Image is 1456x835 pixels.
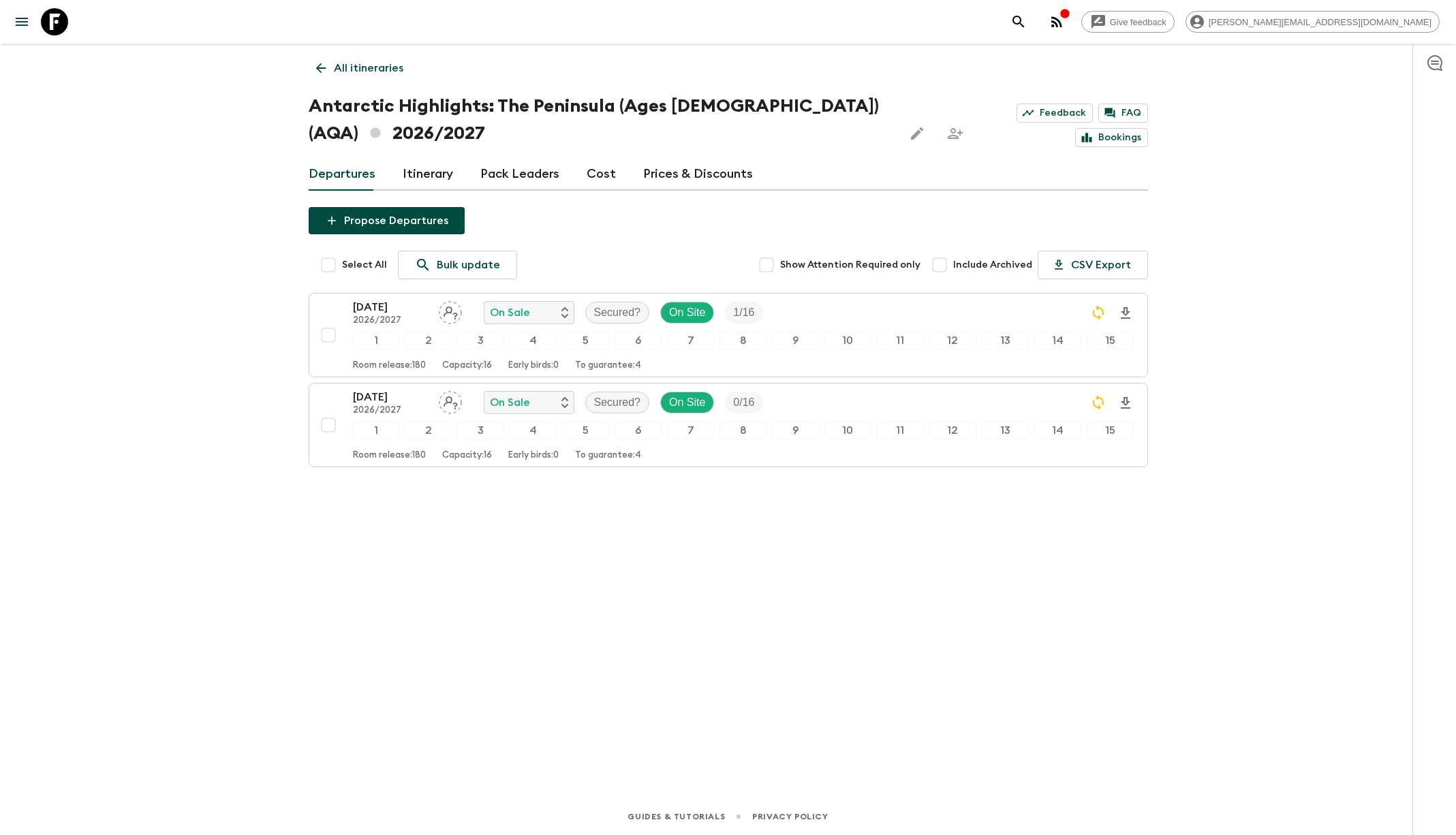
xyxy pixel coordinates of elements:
[403,158,453,191] a: Itinerary
[575,360,641,371] p: To guarantee: 4
[772,422,819,439] div: 9
[772,332,819,349] div: 9
[353,315,428,326] p: 2026/2027
[719,332,766,349] div: 8
[594,304,641,321] p: Secured?
[877,332,924,349] div: 11
[1090,394,1106,411] svg: Sync Required - Changes detected
[1186,11,1440,33] div: [PERSON_NAME][EMAIL_ADDRESS][DOMAIN_NAME]
[733,304,754,321] p: 1 / 16
[1201,17,1439,27] span: [PERSON_NAME][EMAIL_ADDRESS][DOMAIN_NAME]
[1075,128,1148,147] a: Bookings
[725,302,762,324] div: Trip Fill
[628,809,725,824] a: Guides & Tutorials
[752,809,828,824] a: Privacy Policy
[309,93,893,147] h1: Antarctic Highlights: The Peninsula (Ages [DEMOGRAPHIC_DATA]) (AQA) 2026/2027
[942,120,969,147] span: Share this itinerary
[667,422,714,439] div: 7
[669,394,705,411] p: On Site
[903,120,931,147] button: Edit this itinerary
[1102,17,1174,27] span: Give feedback
[877,422,924,439] div: 11
[8,8,35,35] button: menu
[398,251,517,279] a: Bulk update
[1090,304,1106,321] svg: Sync Required - Changes detected
[733,394,754,411] p: 0 / 16
[585,392,650,413] div: Secured?
[824,332,871,349] div: 10
[1117,305,1134,321] svg: Download Onboarding
[594,394,641,411] p: Secured?
[439,395,462,406] span: Assign pack leader
[982,422,1029,439] div: 13
[1081,11,1175,33] a: Give feedback
[953,258,1032,272] span: Include Archived
[342,258,387,272] span: Select All
[780,258,920,272] span: Show Attention Required only
[353,360,426,371] p: Room release: 180
[1117,395,1134,411] svg: Download Onboarding
[334,60,403,76] p: All itineraries
[442,360,492,371] p: Capacity: 16
[615,332,662,349] div: 6
[439,305,462,316] span: Assign pack leader
[667,332,714,349] div: 7
[508,360,559,371] p: Early birds: 0
[824,422,871,439] div: 10
[929,332,976,349] div: 12
[929,422,976,439] div: 12
[1087,422,1134,439] div: 15
[587,158,616,191] a: Cost
[719,422,766,439] div: 8
[982,332,1029,349] div: 13
[309,158,375,191] a: Departures
[615,422,662,439] div: 6
[510,422,557,439] div: 4
[353,450,426,461] p: Room release: 180
[457,332,504,349] div: 3
[309,383,1148,467] button: [DATE]2026/2027Assign pack leaderOn SaleSecured?On SiteTrip Fill123456789101112131415Room release...
[353,389,428,405] p: [DATE]
[353,405,428,416] p: 2026/2027
[405,332,452,349] div: 2
[1087,332,1134,349] div: 15
[437,257,500,273] p: Bulk update
[669,304,705,321] p: On Site
[660,392,714,413] div: On Site
[490,304,530,321] p: On Sale
[585,302,650,324] div: Secured?
[1005,8,1032,35] button: search adventures
[1098,104,1148,123] a: FAQ
[643,158,753,191] a: Prices & Discounts
[405,422,452,439] div: 2
[309,207,465,234] button: Propose Departures
[1038,251,1148,279] button: CSV Export
[309,293,1148,377] button: [DATE]2026/2027Assign pack leaderOn SaleSecured?On SiteTrip Fill123456789101112131415Room release...
[1034,332,1081,349] div: 14
[490,394,530,411] p: On Sale
[353,299,428,315] p: [DATE]
[508,450,559,461] p: Early birds: 0
[442,450,492,461] p: Capacity: 16
[353,332,400,349] div: 1
[510,332,557,349] div: 4
[353,422,400,439] div: 1
[562,422,609,439] div: 5
[1017,104,1093,123] a: Feedback
[575,450,641,461] p: To guarantee: 4
[457,422,504,439] div: 3
[562,332,609,349] div: 5
[1034,422,1081,439] div: 14
[309,54,411,82] a: All itineraries
[660,302,714,324] div: On Site
[480,158,559,191] a: Pack Leaders
[725,392,762,413] div: Trip Fill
